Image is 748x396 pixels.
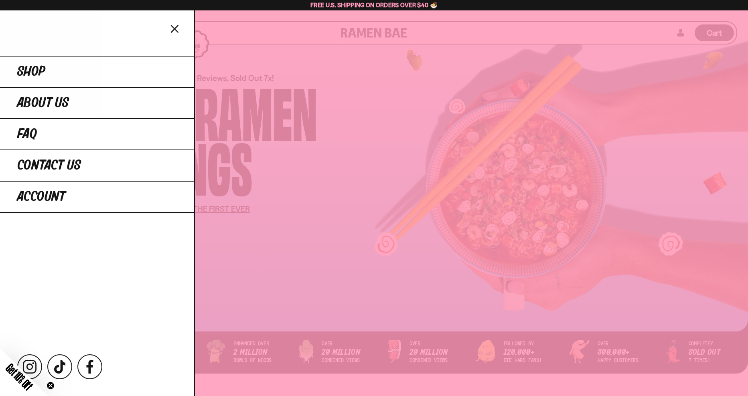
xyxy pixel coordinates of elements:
[310,1,438,9] span: Free U.S. Shipping on Orders over $40 🍜
[17,190,65,204] span: Account
[4,361,35,392] span: Get 10% Off
[17,96,69,110] span: About Us
[17,127,37,141] span: FAQ
[17,65,45,79] span: Shop
[168,21,182,35] button: Close menu
[47,382,55,390] button: Close teaser
[17,158,81,173] span: Contact Us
